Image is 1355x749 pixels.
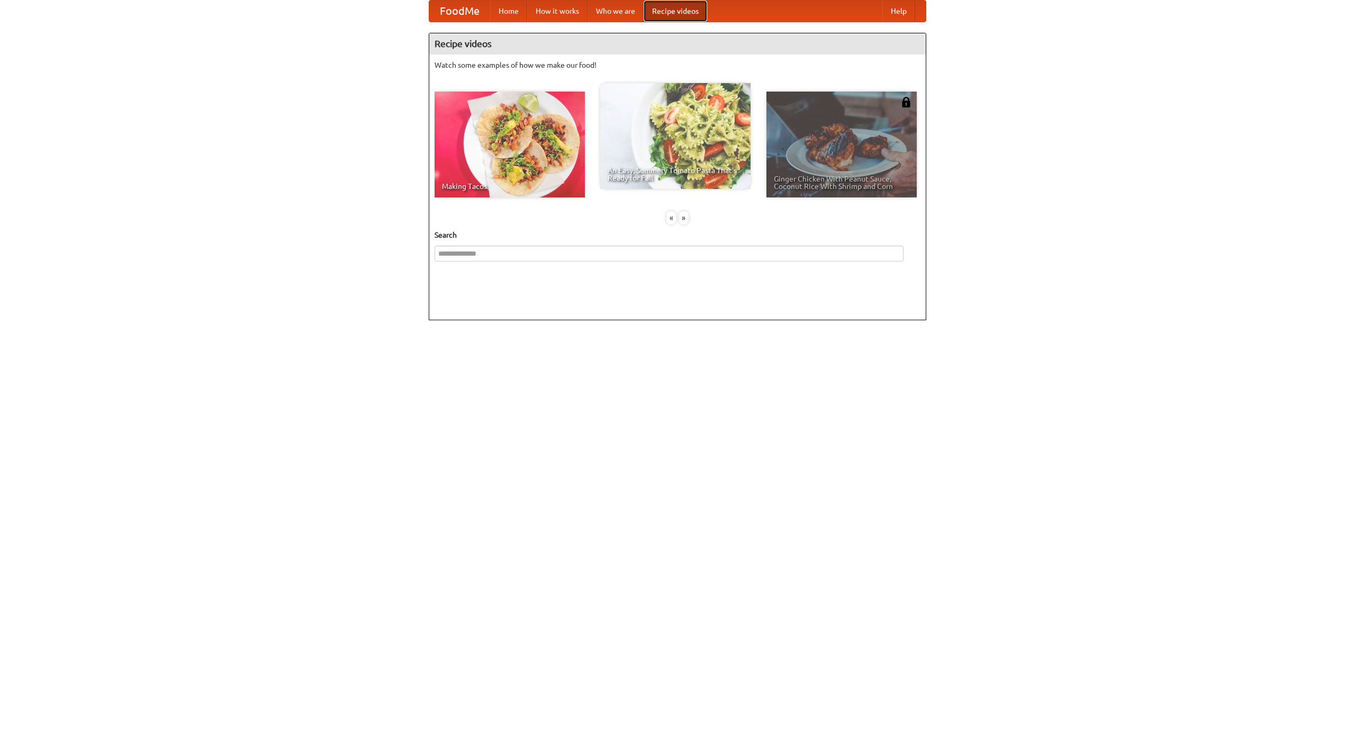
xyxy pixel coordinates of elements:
h4: Recipe videos [429,33,926,55]
a: How it works [527,1,588,22]
h5: Search [435,230,920,240]
div: » [679,211,689,224]
span: An Easy, Summery Tomato Pasta That's Ready for Fall [608,167,743,182]
img: 483408.png [901,97,911,107]
a: Home [490,1,527,22]
a: An Easy, Summery Tomato Pasta That's Ready for Fall [600,83,751,189]
a: Who we are [588,1,644,22]
a: Recipe videos [644,1,707,22]
a: Help [882,1,915,22]
div: « [666,211,676,224]
a: FoodMe [429,1,490,22]
a: Making Tacos [435,92,585,197]
span: Making Tacos [442,183,577,190]
p: Watch some examples of how we make our food! [435,60,920,70]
